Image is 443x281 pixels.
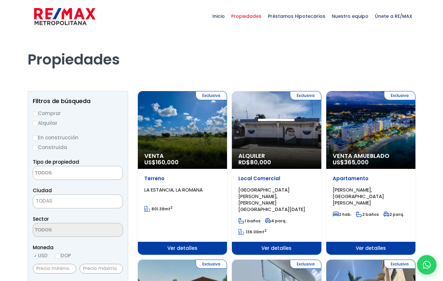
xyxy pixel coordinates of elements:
span: RD$ [238,158,271,166]
span: Exclusiva [290,91,321,100]
span: Únete a RE/MAX [372,6,415,26]
input: En construcción [33,135,38,141]
span: 4 parq. [265,218,286,224]
label: Construida [33,143,123,151]
span: mt [144,206,173,212]
input: DOP [55,253,61,259]
span: Ver detalles [326,242,415,255]
span: Venta [144,153,221,159]
span: 2 parq. [383,212,404,217]
span: Alquiler [238,153,315,159]
span: US$ [144,158,179,166]
input: Alquilar [33,121,38,126]
h2: Filtros de búsqueda [33,98,123,104]
span: Ver detalles [138,242,227,255]
span: 160,000 [156,158,179,166]
span: Exclusiva [384,260,415,269]
span: Préstamos Hipotecarios [265,6,329,26]
span: Sector [33,216,49,222]
span: Propiedades [228,6,265,26]
a: Exclusiva Venta US$160,000 Terreno LA ESTANCIA, LA ROMANA 801.38mt2 Ver detalles [138,91,227,255]
span: mt [238,229,267,235]
sup: 2 [170,205,173,210]
img: remax-metropolitana-logo [34,7,95,26]
input: Construida [33,145,38,150]
a: Exclusiva Alquiler RD$80,000 Local Comercial [GEOGRAPHIC_DATA][PERSON_NAME], [PERSON_NAME][GEOGRA... [232,91,321,255]
span: 801.38 [151,206,164,212]
span: [PERSON_NAME], [GEOGRAPHIC_DATA][PERSON_NAME] [333,186,384,206]
span: Tipo de propiedad [33,158,79,165]
span: Exclusiva [196,91,227,100]
span: Venta Amueblado [333,153,409,159]
span: US$ [333,158,369,166]
span: 2 baños [356,212,379,217]
span: [GEOGRAPHIC_DATA][PERSON_NAME], [PERSON_NAME][GEOGRAPHIC_DATA][DATE] [238,186,305,213]
span: 136.00 [245,229,258,235]
p: Local Comercial [238,175,315,182]
span: Nuestro equipo [329,6,372,26]
p: Terreno [144,175,221,182]
span: 2 hab. [333,212,352,217]
label: USD [33,252,48,260]
a: Exclusiva Venta Amueblado US$365,000 Apartamento [PERSON_NAME], [GEOGRAPHIC_DATA][PERSON_NAME] 2 ... [326,91,415,255]
input: Comprar [33,111,38,116]
input: USD [33,253,38,259]
span: Ciudad [33,187,52,194]
textarea: Search [33,166,96,180]
input: Precio mínimo [33,264,76,274]
label: Comprar [33,109,123,117]
span: 1 baños [238,218,260,224]
sup: 2 [264,228,267,233]
label: En construcción [33,134,123,142]
span: LA ESTANCIA, LA ROMANA [144,186,203,193]
span: TODAS [33,196,123,205]
span: 365,000 [344,158,369,166]
label: Alquilar [33,119,123,127]
textarea: Search [33,223,96,237]
span: Exclusiva [384,91,415,100]
span: Inicio [209,6,228,26]
span: Exclusiva [196,260,227,269]
p: Apartamento [333,175,409,182]
input: Precio máximo [79,264,123,274]
span: TODAS [33,194,123,208]
label: DOP [55,252,71,260]
span: TODAS [36,197,52,204]
span: Moneda [33,243,123,252]
span: Exclusiva [290,260,321,269]
span: Ver detalles [232,242,321,255]
h1: Propiedades [28,33,415,68]
span: 80,000 [250,158,271,166]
